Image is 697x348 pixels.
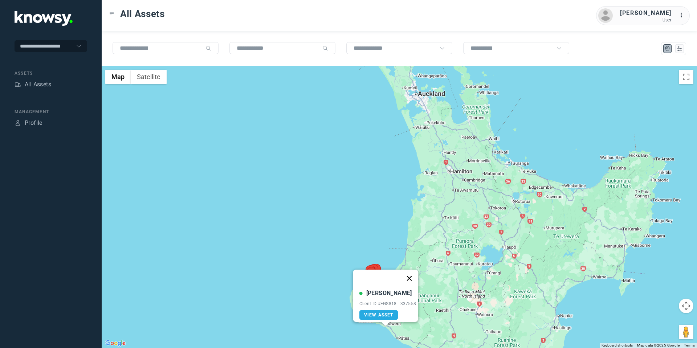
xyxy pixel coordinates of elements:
button: Close [400,270,418,287]
div: : [679,11,688,20]
img: Application Logo [15,11,73,26]
button: Drag Pegman onto the map to open Street View [679,325,693,339]
button: Keyboard shortcuts [602,343,633,348]
div: Assets [15,81,21,88]
button: Map camera controls [679,299,693,313]
button: Show street map [105,70,131,84]
tspan: ... [679,12,686,18]
div: Management [15,109,87,115]
a: AssetsAll Assets [15,80,51,89]
img: avatar.png [598,8,613,23]
div: Assets [15,70,87,77]
div: User [620,17,672,22]
div: List [676,45,683,52]
button: Show satellite imagery [131,70,167,84]
a: Terms [684,343,695,347]
div: [PERSON_NAME] [366,289,412,298]
div: Map [664,45,671,52]
a: Open this area in Google Maps (opens a new window) [103,339,127,348]
span: View Asset [364,312,394,318]
div: Profile [15,120,21,126]
div: : [679,11,688,21]
div: [PERSON_NAME] [620,9,672,17]
a: ProfileProfile [15,119,42,127]
a: View Asset [359,310,398,320]
div: Profile [25,119,42,127]
div: Toggle Menu [109,11,114,16]
button: Toggle fullscreen view [679,70,693,84]
span: All Assets [120,7,165,20]
div: Search [322,45,328,51]
span: Map data ©2025 Google [637,343,680,347]
div: Search [205,45,211,51]
div: All Assets [25,80,51,89]
img: Google [103,339,127,348]
div: Client ID #EGS818 - 337558 [359,301,416,306]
